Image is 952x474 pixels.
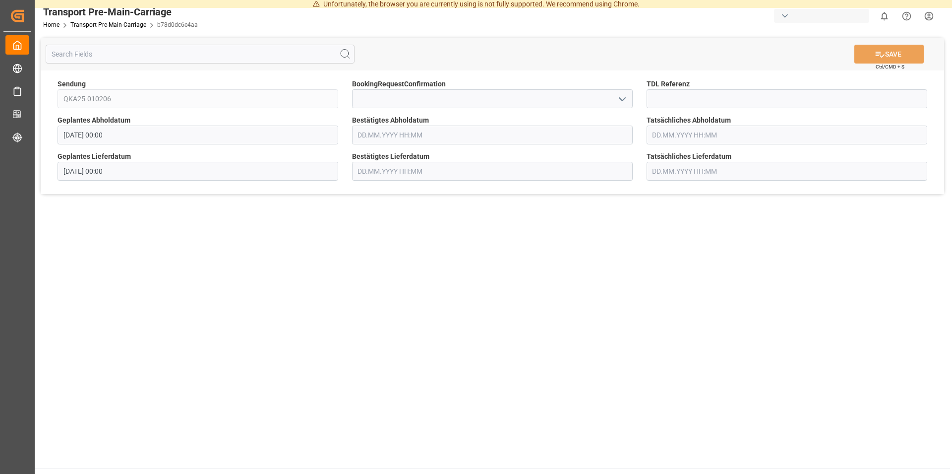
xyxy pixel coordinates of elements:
[876,63,904,70] span: Ctrl/CMD + S
[58,126,338,144] input: DD.MM.YYYY HH:MM
[58,151,131,162] span: Geplantes Lieferdatum
[854,45,924,64] button: SAVE
[58,79,86,89] span: Sendung
[614,91,629,107] button: open menu
[352,162,633,181] input: DD.MM.YYYY HH:MM
[70,21,146,28] a: Transport Pre-Main-Carriage
[352,115,429,126] span: Bestätigtes Abholdatum
[647,115,731,126] span: Tatsächliches Abholdatum
[895,5,918,27] button: Help Center
[647,162,927,181] input: DD.MM.YYYY HH:MM
[43,4,198,19] div: Transport Pre-Main-Carriage
[43,21,59,28] a: Home
[873,5,895,27] button: show 0 new notifications
[647,79,690,89] span: TDL Referenz
[58,115,130,126] span: Geplantes Abholdatum
[352,79,446,89] span: BookingRequestConfirmation
[647,126,927,144] input: DD.MM.YYYY HH:MM
[46,45,355,64] input: Search Fields
[352,151,429,162] span: Bestätigtes Lieferdatum
[352,126,633,144] input: DD.MM.YYYY HH:MM
[58,162,338,181] input: DD.MM.YYYY HH:MM
[647,151,731,162] span: Tatsächliches Lieferdatum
